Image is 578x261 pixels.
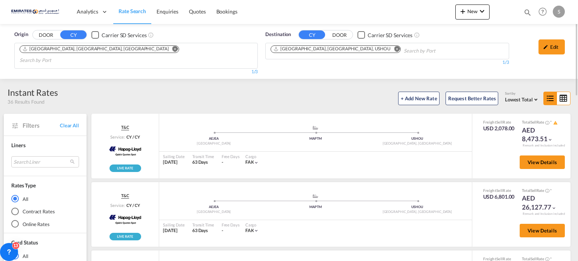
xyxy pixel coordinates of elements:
div: Remark and Inclusion included [517,143,570,148]
div: MAPTM [265,136,366,141]
button: Request Better Rates [446,92,498,105]
img: Hapag-Lloyd Spot [106,142,143,161]
md-icon: assets/icons/custom/ship-fill.svg [311,194,320,198]
input: Search by Port [20,54,91,66]
div: Help [536,5,553,19]
span: Bookings [216,8,237,15]
div: Total Rate [522,119,560,125]
span: Lowest Total [505,97,533,103]
div: 63 Days [192,228,214,234]
button: Remove [167,46,179,53]
div: CY / CY [125,202,140,208]
button: View Details [520,155,565,169]
span: Analytics [77,8,98,15]
div: MAPTM [265,205,366,210]
button: icon-alert [552,120,558,125]
img: c67187802a5a11ec94275b5db69a26e6.png [11,3,62,20]
span: T&C [121,124,129,130]
md-chips-wrap: Chips container. Use arrow keys to select chips. [269,43,478,57]
div: CY / CY [125,134,140,140]
span: Liners [11,142,25,148]
div: [DATE] [163,159,185,166]
div: Houston, TX, USHOU [273,46,391,52]
div: Total Rate [522,188,560,194]
span: FAK [245,228,254,233]
div: USHOU [367,205,468,210]
div: [GEOGRAPHIC_DATA], [GEOGRAPHIC_DATA] [367,210,468,214]
md-icon: icon-format-list-bulleted [544,92,557,105]
div: Cargo [245,222,259,228]
md-icon: icon-chevron-down [478,7,487,16]
div: Remark and Inclusion included [517,212,570,216]
md-icon: icon-chevron-down [548,137,553,142]
div: Transit Time [192,222,214,228]
span: Sell [496,120,503,124]
div: [GEOGRAPHIC_DATA] [163,210,265,214]
span: Service: [110,202,125,208]
div: Sailing Date [163,222,185,228]
span: FAK [245,159,254,165]
span: Origin [14,31,28,38]
div: AED 8,473.51 [522,126,560,144]
md-radio-button: Online Rates [11,220,79,228]
md-select: Select: Lowest Total [505,95,540,103]
md-radio-button: Contract Rates [11,208,79,215]
div: 63 Days [192,159,214,166]
div: Press delete to remove this chip. [22,46,170,52]
div: Carrier SD Services [368,32,412,39]
span: Rate Search [119,8,146,14]
md-radio-button: All [11,252,79,259]
div: USD 2,078.00 [483,125,515,132]
button: CY [60,30,87,39]
span: 36 Results Found [8,98,44,105]
div: AEJEA [163,136,265,141]
span: New [458,8,487,14]
md-icon: icon-plus 400-fg [458,7,467,16]
img: rpa-live-rate.png [110,164,141,172]
div: AED 26,127.77 [522,194,560,212]
div: Card Status [11,239,38,246]
span: Subject to Remarks [549,256,552,261]
div: USD 6,801.00 [483,193,515,201]
span: Service: [110,134,125,140]
md-icon: icon-chevron-down [254,228,259,233]
md-icon: Unchecked: Search for CY (Container Yard) services for all selected carriers.Checked : Search for... [148,32,154,38]
div: [GEOGRAPHIC_DATA], [GEOGRAPHIC_DATA] [367,141,468,146]
md-icon: Unchecked: Search for CY (Container Yard) services for all selected carriers.Checked : Search for... [414,32,420,38]
div: 1/3 [14,69,258,75]
div: Port of Jebel Ali, Jebel Ali, AEJEA [22,46,169,52]
span: Clear All [60,122,79,129]
div: USHOU [367,136,468,141]
div: Rates Type [11,182,36,189]
span: Sell [496,188,503,193]
span: Help [536,5,549,18]
img: Hapag-Lloyd Spot [106,210,143,229]
img: rpa-live-rate.png [110,233,141,240]
span: Sell [496,256,503,261]
div: [GEOGRAPHIC_DATA] [163,141,265,146]
span: View Details [528,228,557,234]
md-icon: assets/icons/custom/ship-fill.svg [311,126,320,130]
button: icon-plus 400-fgNewicon-chevron-down [455,5,490,20]
button: + Add New Rate [398,92,440,105]
md-checkbox: Checkbox No Ink [357,31,412,39]
md-checkbox: Checkbox No Ink [91,31,146,39]
md-icon: icon-chevron-down [551,205,557,211]
div: - [222,228,223,234]
md-chips-wrap: Chips container. Use arrow keys to select chips. [18,43,254,66]
div: icon-pencilEdit [538,39,565,54]
button: CY [299,30,325,39]
div: Freight Rate [483,188,515,193]
md-icon: icon-magnify [523,8,532,17]
button: Remove [389,46,400,53]
span: Quotes [189,8,205,15]
div: Press delete to remove this chip. [273,46,392,52]
button: DOOR [33,31,59,39]
div: S [553,6,565,18]
div: Rollable available [110,233,141,240]
div: Free Days [222,154,240,159]
span: Enquiries [157,8,178,15]
div: Sailing Date [163,154,185,159]
md-radio-button: All [11,195,79,202]
span: Subject to Remarks [549,120,552,124]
